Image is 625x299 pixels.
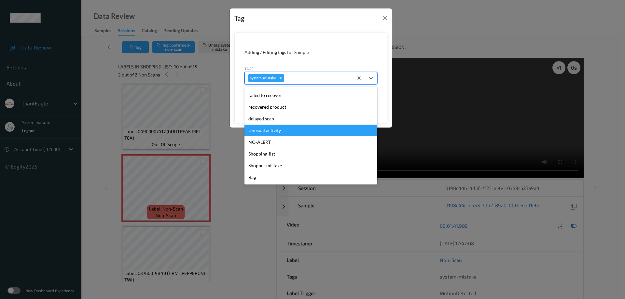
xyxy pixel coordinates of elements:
[248,74,277,82] div: system-mistake
[244,160,377,171] div: Shopper mistake
[244,148,377,160] div: Shopping-list
[277,74,284,82] div: Remove system-mistake
[244,125,377,136] div: Unusual activity
[244,49,377,56] div: Adding / Editing tags for Sample
[244,113,377,125] div: delayed scan
[381,13,390,22] button: Close
[244,66,254,72] label: Tags
[234,13,244,23] div: Tag
[244,89,377,101] div: failed to recover
[244,101,377,113] div: recovered product
[244,136,377,148] div: NO-ALERT
[244,171,377,183] div: Bag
